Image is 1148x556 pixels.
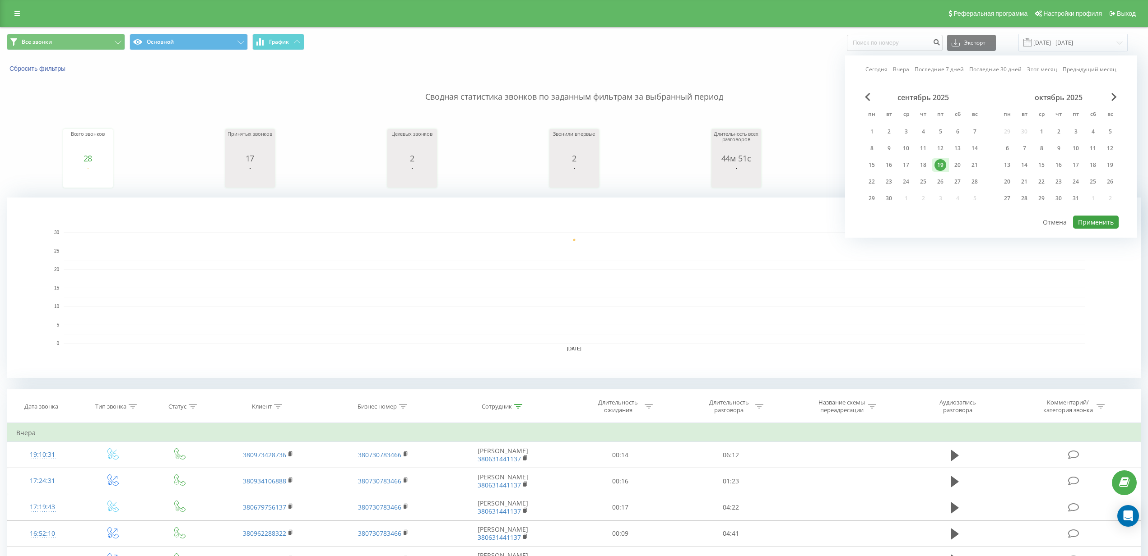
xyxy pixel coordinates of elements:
div: 4 [917,126,929,138]
a: 380631441137 [478,455,521,463]
div: 8 [1036,142,1047,154]
span: Все звонки [22,38,52,46]
div: Длительность всех разговоров [714,131,759,154]
div: вс 12 окт. 2025 г. [1102,142,1119,155]
div: сб 6 сент. 2025 г. [949,125,966,138]
div: Статус [168,403,186,410]
div: 28 [1018,193,1030,204]
div: 29 [1036,193,1047,204]
div: 16 [1053,159,1064,171]
td: [PERSON_NAME] [441,494,565,520]
a: 380631441137 [478,481,521,489]
div: Open Intercom Messenger [1117,505,1139,527]
span: Next Month [1111,93,1117,101]
div: пт 26 сент. 2025 г. [932,175,949,188]
text: 20 [54,267,60,272]
div: вт 21 окт. 2025 г. [1016,175,1033,188]
div: чт 18 сент. 2025 г. [915,158,932,172]
div: 17:24:31 [16,472,69,490]
div: вс 7 сент. 2025 г. [966,125,983,138]
div: вт 7 окт. 2025 г. [1016,142,1033,155]
div: 19:10:31 [16,446,69,464]
span: Настройки профиля [1043,10,1102,17]
div: 14 [969,142,981,154]
div: ср 29 окт. 2025 г. [1033,192,1050,205]
abbr: вторник [882,108,896,122]
div: 11 [1087,142,1099,154]
div: пт 17 окт. 2025 г. [1067,158,1084,172]
abbr: пятница [1069,108,1083,122]
abbr: понедельник [1000,108,1014,122]
div: 29 [866,193,878,204]
div: 16:52:10 [16,525,69,542]
div: вт 23 сент. 2025 г. [880,175,897,188]
div: Название схемы переадресации [818,399,866,414]
span: Реферальная программа [953,10,1027,17]
div: Звонили впервые [552,131,597,154]
span: График [269,39,289,45]
div: сб 4 окт. 2025 г. [1084,125,1102,138]
td: Вчера [7,424,1141,442]
div: вт 9 сент. 2025 г. [880,142,897,155]
button: Основной [130,34,248,50]
div: ср 22 окт. 2025 г. [1033,175,1050,188]
div: чт 30 окт. 2025 г. [1050,192,1067,205]
div: вс 19 окт. 2025 г. [1102,158,1119,172]
div: A chart. [7,198,1141,378]
abbr: понедельник [865,108,878,122]
div: 19 [934,159,946,171]
div: 17 [900,159,912,171]
text: 30 [54,230,60,235]
div: ср 24 сент. 2025 г. [897,175,915,188]
text: 25 [54,248,60,253]
abbr: пятница [934,108,947,122]
div: ср 17 сент. 2025 г. [897,158,915,172]
div: A chart. [552,163,597,190]
div: 19 [1104,159,1116,171]
div: 6 [952,126,963,138]
td: [PERSON_NAME] [441,468,565,494]
div: чт 16 окт. 2025 г. [1050,158,1067,172]
div: 30 [883,193,895,204]
abbr: воскресенье [1103,108,1117,122]
text: 0 [56,341,59,346]
span: Previous Month [865,93,870,101]
abbr: суббота [951,108,964,122]
button: Применить [1073,216,1119,229]
div: ср 10 сент. 2025 г. [897,142,915,155]
div: Дата звонка [24,403,58,410]
div: пн 1 сент. 2025 г. [863,125,880,138]
div: 22 [1036,176,1047,188]
div: 22 [866,176,878,188]
div: сб 20 сент. 2025 г. [949,158,966,172]
button: График [252,34,304,50]
abbr: четверг [1052,108,1065,122]
a: 380973428736 [243,450,286,459]
div: пт 12 сент. 2025 г. [932,142,949,155]
div: 20 [952,159,963,171]
div: сб 13 сент. 2025 г. [949,142,966,155]
div: 9 [1053,142,1064,154]
div: 2 [552,154,597,163]
div: вс 21 сент. 2025 г. [966,158,983,172]
div: 28 [969,176,981,188]
td: 01:23 [676,468,786,494]
div: 2 [390,154,435,163]
div: чт 2 окт. 2025 г. [1050,125,1067,138]
div: 23 [1053,176,1064,188]
div: 30 [1053,193,1064,204]
div: ср 1 окт. 2025 г. [1033,125,1050,138]
div: ср 3 сент. 2025 г. [897,125,915,138]
div: пн 13 окт. 2025 г. [999,158,1016,172]
div: 1 [1036,126,1047,138]
div: Длительность ожидания [594,399,642,414]
a: 380631441137 [478,507,521,515]
button: Сбросить фильтры [7,64,70,73]
abbr: вторник [1018,108,1031,122]
div: вт 2 сент. 2025 г. [880,125,897,138]
div: 20 [1001,176,1013,188]
div: сб 11 окт. 2025 г. [1084,142,1102,155]
div: чт 11 сент. 2025 г. [915,142,932,155]
div: октябрь 2025 [999,93,1119,102]
div: чт 9 окт. 2025 г. [1050,142,1067,155]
